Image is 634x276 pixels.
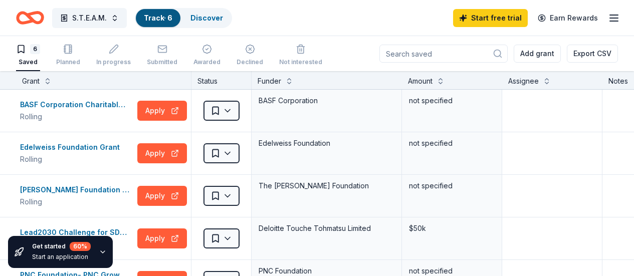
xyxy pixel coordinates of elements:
button: BASF Corporation Charitable ContributionsRolling [20,99,133,123]
div: Not interested [279,58,322,66]
div: Edelweiss Foundation [258,136,395,150]
div: Grant [22,75,40,87]
div: Rolling [20,196,133,208]
button: Edelweiss Foundation GrantRolling [20,141,133,165]
button: Awarded [193,40,221,71]
div: Planned [56,58,80,66]
div: BASF Corporation Charitable Contributions [20,99,133,111]
span: S.T.E.A.M. [72,12,107,24]
div: Edelweiss Foundation Grant [20,141,124,153]
button: 6Saved [16,40,40,71]
div: 6 [30,44,40,54]
div: Assignee [508,75,539,87]
div: In progress [96,58,131,66]
button: Export CSV [567,45,618,63]
div: Rolling [20,153,124,165]
div: Status [191,71,252,89]
div: Lead2030 Challenge for SDG 4 [20,226,133,238]
button: Declined [237,40,263,71]
div: Deloitte Touche Tohmatsu Limited [258,221,395,235]
button: Planned [56,40,80,71]
div: BASF Corporation [258,94,395,108]
div: Awarded [193,58,221,66]
a: Track· 6 [144,14,172,22]
div: Rolling [20,111,133,123]
a: Discover [190,14,223,22]
button: Not interested [279,40,322,71]
div: [PERSON_NAME] Foundation Grant [20,184,133,196]
div: Saved [16,58,40,66]
button: Track· 6Discover [135,8,232,28]
button: [PERSON_NAME] Foundation GrantRolling [20,184,133,208]
div: Start an application [32,253,91,261]
button: In progress [96,40,131,71]
div: not specified [408,136,496,150]
button: Apply [137,143,187,163]
button: Add grant [514,45,561,63]
a: Home [16,6,44,30]
div: not specified [408,94,496,108]
div: Get started [32,242,91,251]
div: Notes [608,75,628,87]
button: Apply [137,101,187,121]
div: Amount [408,75,433,87]
a: Start free trial [453,9,528,27]
div: 60 % [70,242,91,251]
div: not specified [408,179,496,193]
button: Apply [137,186,187,206]
button: Submitted [147,40,177,71]
button: S.T.E.A.M. [52,8,127,28]
div: The [PERSON_NAME] Foundation [258,179,395,193]
div: Declined [237,58,263,66]
div: $50k [408,221,496,235]
div: Funder [258,75,281,87]
input: Search saved [379,45,508,63]
button: Lead2030 Challenge for SDG 4Program paused [20,226,133,250]
div: Submitted [147,58,177,66]
a: Earn Rewards [532,9,604,27]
